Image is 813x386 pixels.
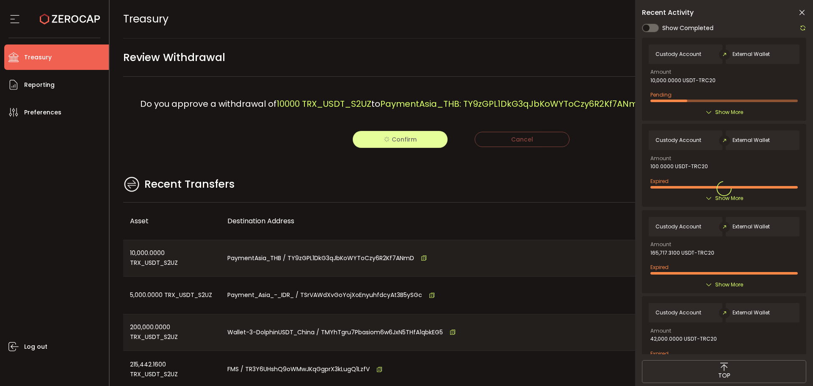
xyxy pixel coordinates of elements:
div: [DATE] 06:06:07 [628,277,725,314]
span: 10000 TRX_USDT_S2UZ [277,98,371,110]
div: 5,000.0000 TRX_USDT_S2UZ [123,277,221,314]
span: Log out [24,341,47,353]
span: TOP [718,371,730,380]
button: Cancel [475,132,570,147]
span: Preferences [24,106,61,119]
span: Reporting [24,79,55,91]
div: [DATE] 07:43:28 [628,240,725,277]
div: Asset [123,216,221,226]
span: PaymentAsia_THB / TY9zGPL1DkG3qJbKoWYToCzy6R2Kf7ANmD [227,253,414,263]
span: FMS / TR3Y6UHshQ9oWMwJKqGgprX3kLugQ1LzfV [227,364,370,374]
span: Treasury [24,51,52,64]
div: Destination Address [221,216,628,226]
span: Payment_Asia_-_IDR_ / TSrVAWdXvGoYojXoEnyuhfdcyAt3B5ySGc [227,290,422,300]
span: Cancel [511,135,533,144]
iframe: Chat Widget [771,345,813,386]
div: [DATE] 09:36:59 [628,314,725,351]
div: 200,000.0000 TRX_USDT_S2UZ [123,314,221,351]
div: 10,000.0000 TRX_USDT_S2UZ [123,240,221,277]
span: Do you approve a withdrawal of [140,98,277,110]
span: Recent Activity [642,9,694,16]
span: PaymentAsia_THB: TY9zGPL1DkG3qJbKoWYToCzy6R2Kf7ANmD. [380,98,646,110]
span: Treasury [123,11,169,26]
span: to [371,98,380,110]
span: Wallet-3-DolphinUSDT_China / TMYhTgru7Pbasiom6w6JxN5THfA1qbkEG5 [227,328,443,337]
span: Recent Transfers [144,176,235,192]
div: Date [628,216,725,226]
span: Review Withdrawal [123,48,225,67]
